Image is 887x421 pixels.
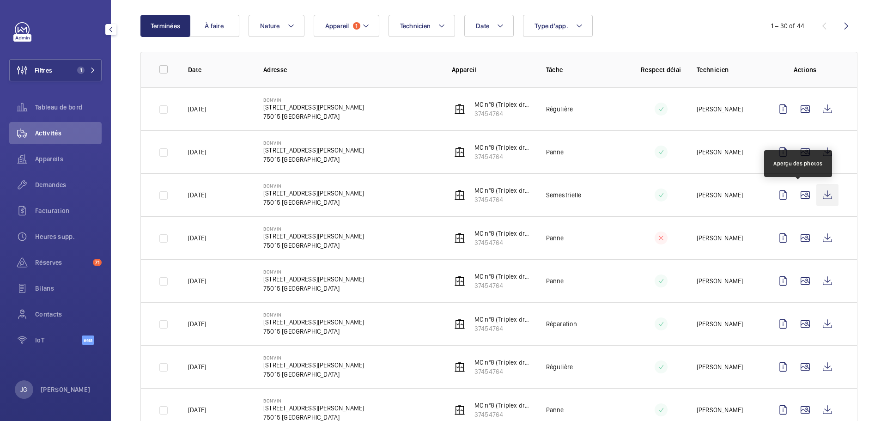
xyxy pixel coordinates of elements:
p: [DATE] [188,276,206,286]
span: Contacts [35,310,102,319]
p: 75015 [GEOGRAPHIC_DATA] [263,370,364,379]
img: elevator.svg [454,189,465,201]
p: Bonvin [263,97,364,103]
p: [PERSON_NAME] [697,233,743,243]
p: Actions [772,65,838,74]
p: Semestrielle [546,190,581,200]
span: Bilans [35,284,102,293]
p: 37454764 [474,238,531,247]
button: Technicien [389,15,456,37]
p: [PERSON_NAME] [697,362,743,372]
p: [PERSON_NAME] [697,319,743,329]
p: Adresse [263,65,437,74]
p: [PERSON_NAME] [41,385,91,394]
span: Demandes [35,180,102,189]
div: Aperçu des photos [773,159,823,168]
p: [PERSON_NAME] [697,104,743,114]
p: MC nº8 (Triplex droit) [474,143,531,152]
button: Appareil1 [314,15,379,37]
span: Beta [82,336,94,345]
p: [DATE] [188,233,206,243]
span: 1 [353,22,360,30]
img: elevator.svg [454,232,465,244]
p: [STREET_ADDRESS][PERSON_NAME] [263,275,364,284]
p: Régulière [546,362,573,372]
p: [DATE] [188,362,206,372]
button: Filtres1 [9,59,102,81]
p: 75015 [GEOGRAPHIC_DATA] [263,241,364,250]
button: Type d'app. [523,15,593,37]
span: Appareils [35,154,102,164]
p: [STREET_ADDRESS][PERSON_NAME] [263,189,364,198]
p: Bonvin [263,183,364,189]
p: [PERSON_NAME] [697,405,743,415]
p: Appareil [452,65,531,74]
p: Bonvin [263,140,364,146]
button: Nature [249,15,304,37]
p: [STREET_ADDRESS][PERSON_NAME] [263,403,364,413]
p: 37454764 [474,367,531,376]
p: [STREET_ADDRESS][PERSON_NAME] [263,103,364,112]
p: Bonvin [263,226,364,232]
p: Panne [546,276,564,286]
img: elevator.svg [454,404,465,415]
p: MC nº8 (Triplex droit) [474,272,531,281]
p: MC nº8 (Triplex droit) [474,186,531,195]
button: Terminées [140,15,190,37]
p: [PERSON_NAME] [697,276,743,286]
img: elevator.svg [454,361,465,372]
img: elevator.svg [454,104,465,115]
p: 75015 [GEOGRAPHIC_DATA] [263,155,364,164]
span: 71 [93,259,102,266]
p: 75015 [GEOGRAPHIC_DATA] [263,198,364,207]
p: [STREET_ADDRESS][PERSON_NAME] [263,360,364,370]
p: MC nº8 (Triplex droit) [474,315,531,324]
p: 37454764 [474,152,531,161]
img: elevator.svg [454,146,465,158]
span: Filtres [35,66,52,75]
p: [DATE] [188,319,206,329]
span: Date [476,22,489,30]
span: Activités [35,128,102,138]
p: Bonvin [263,312,364,317]
p: MC nº8 (Triplex droit) [474,100,531,109]
img: elevator.svg [454,318,465,329]
span: Réserves [35,258,89,267]
span: IoT [35,336,82,345]
p: [DATE] [188,405,206,415]
p: MC nº8 (Triplex droit) [474,401,531,410]
p: Bonvin [263,269,364,275]
p: JG [20,385,27,394]
span: Technicien [400,22,431,30]
p: [DATE] [188,104,206,114]
span: 1 [77,67,85,74]
p: Panne [546,147,564,157]
button: Date [464,15,514,37]
img: elevator.svg [454,275,465,287]
p: [STREET_ADDRESS][PERSON_NAME] [263,232,364,241]
p: 37454764 [474,195,531,204]
p: Bonvin [263,398,364,403]
p: [PERSON_NAME] [697,147,743,157]
p: Respect délai [640,65,682,74]
p: [STREET_ADDRESS][PERSON_NAME] [263,146,364,155]
p: 37454764 [474,410,531,419]
p: 37454764 [474,109,531,118]
button: À faire [189,15,239,37]
p: 75015 [GEOGRAPHIC_DATA] [263,112,364,121]
p: [STREET_ADDRESS][PERSON_NAME] [263,317,364,327]
p: Régulière [546,104,573,114]
p: 75015 [GEOGRAPHIC_DATA] [263,327,364,336]
div: 1 – 30 of 44 [771,21,804,31]
p: Bonvin [263,355,364,360]
p: 37454764 [474,324,531,333]
p: [DATE] [188,147,206,157]
p: MC nº8 (Triplex droit) [474,358,531,367]
p: Panne [546,233,564,243]
span: Heures supp. [35,232,102,241]
p: [PERSON_NAME] [697,190,743,200]
p: Technicien [697,65,757,74]
p: Panne [546,405,564,415]
span: Type d'app. [535,22,568,30]
p: 75015 [GEOGRAPHIC_DATA] [263,284,364,293]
